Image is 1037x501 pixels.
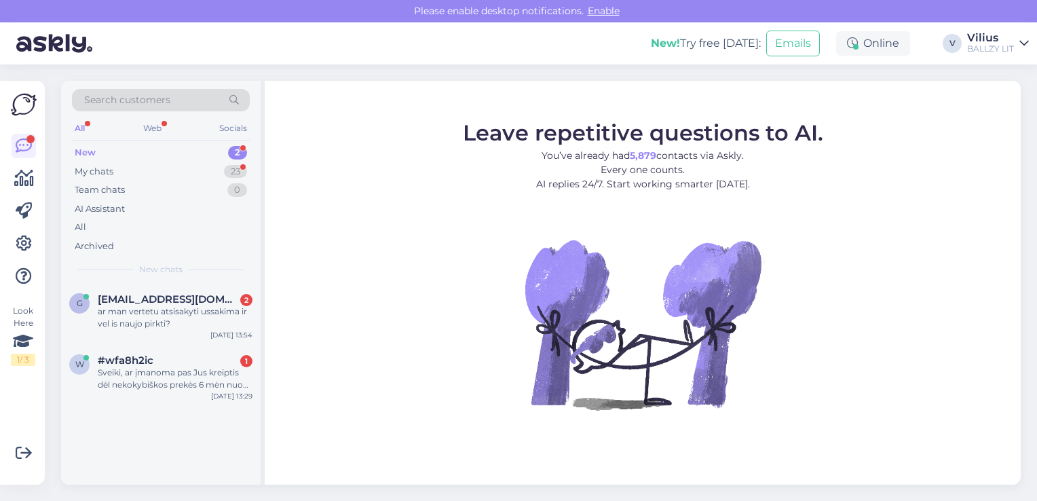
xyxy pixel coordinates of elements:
div: New [75,146,96,160]
div: BALLZY LIT [967,43,1014,54]
div: Online [836,31,910,56]
span: Search customers [84,93,170,107]
button: Emails [766,31,820,56]
div: 1 [240,355,252,367]
span: Enable [584,5,624,17]
span: g [77,298,83,308]
div: Web [140,119,164,137]
span: New chats [139,263,183,276]
div: Team chats [75,183,125,197]
div: 1 / 3 [11,354,35,366]
div: All [72,119,88,137]
div: Vilius [967,33,1014,43]
div: My chats [75,165,113,179]
div: Sveiki, ar įmanoma pas Jus kreiptis dėl nekokybiškos prekės 6 mėn nuo įsigyjimo? [98,367,252,391]
div: 0 [227,183,247,197]
div: 23 [224,165,247,179]
img: No Chat active [521,202,765,446]
span: w [75,359,84,369]
div: Archived [75,240,114,253]
div: 2 [240,294,252,306]
div: All [75,221,86,234]
span: Leave repetitive questions to AI. [463,119,823,145]
b: New! [651,37,680,50]
div: Socials [216,119,250,137]
img: Askly Logo [11,92,37,117]
p: You’ve already had contacts via Askly. Every one counts. AI replies 24/7. Start working smarter [... [463,148,823,191]
a: ViliusBALLZY LIT [967,33,1029,54]
div: ar man vertetu atsisakyti ussakima ir vel is naujo pirkti? [98,305,252,330]
span: #wfa8h2ic [98,354,153,367]
div: Look Here [11,305,35,366]
div: [DATE] 13:29 [211,391,252,401]
div: [DATE] 13:54 [210,330,252,340]
div: AI Assistant [75,202,125,216]
div: 2 [228,146,247,160]
div: Try free [DATE]: [651,35,761,52]
div: V [943,34,962,53]
b: 5,879 [630,149,656,161]
span: gintaras755@gmail.com [98,293,239,305]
